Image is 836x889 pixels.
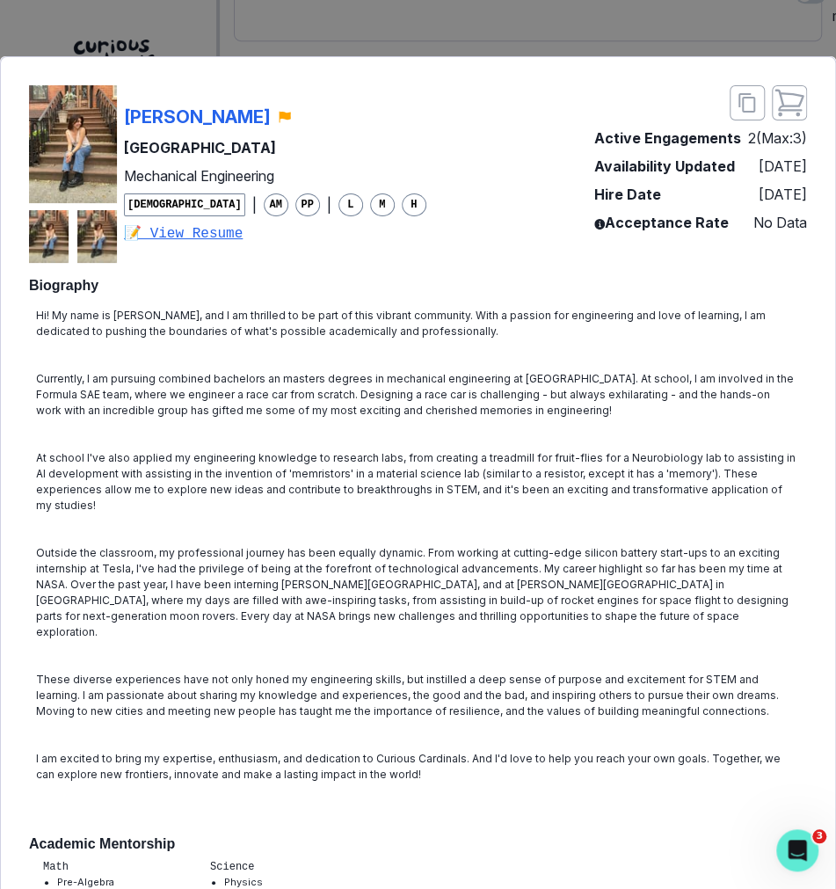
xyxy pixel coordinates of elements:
p: No Data [753,212,807,233]
img: mentor profile picture [29,210,69,263]
a: 📝 View Resume [124,223,426,244]
p: Hire Date [594,184,661,205]
p: Availability Updated [594,156,735,177]
p: | [327,194,331,215]
p: At school I've also applied my engineering knowledge to research labs, from creating a treadmill ... [36,450,800,514]
h2: Biography [29,277,807,294]
img: mentor profile picture [29,85,117,203]
span: [DEMOGRAPHIC_DATA] [124,193,245,216]
p: These diverse experiences have not only honed my engineering skills, but instilled a deep sense o... [36,672,800,719]
p: [DATE] [759,156,807,177]
span: AM [264,193,288,216]
span: M [370,193,395,216]
p: Hi! My name is [PERSON_NAME], and I am thrilled to be part of this vibrant community. With a pass... [36,308,800,339]
p: Currently, I am pursuing combined bachelors an masters degrees in mechanical engineering at [GEOG... [36,371,800,419]
p: Active Engagements [594,128,741,149]
p: Science [210,859,317,875]
h2: Academic Mentorship [29,835,807,852]
span: 3 [812,829,826,843]
span: PP [295,193,320,216]
p: | [252,194,257,215]
p: [GEOGRAPHIC_DATA] [124,137,426,158]
button: close [730,85,765,120]
p: [PERSON_NAME] [124,104,271,130]
iframe: Intercom live chat [776,829,818,871]
p: Acceptance Rate [594,212,729,233]
button: close [772,85,807,120]
p: Outside the classroom, my professional journey has been equally dynamic. From working at cutting-... [36,545,800,640]
img: mentor profile picture [77,210,117,263]
p: I am excited to bring my expertise, enthusiasm, and dedication to Curious Cardinals. And I'd love... [36,751,800,783]
p: Mechanical Engineering [124,165,426,186]
p: [DATE] [759,184,807,205]
p: 2 (Max: 3 ) [748,128,807,149]
span: H [402,193,426,216]
p: Math [43,859,175,875]
span: L [338,193,363,216]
